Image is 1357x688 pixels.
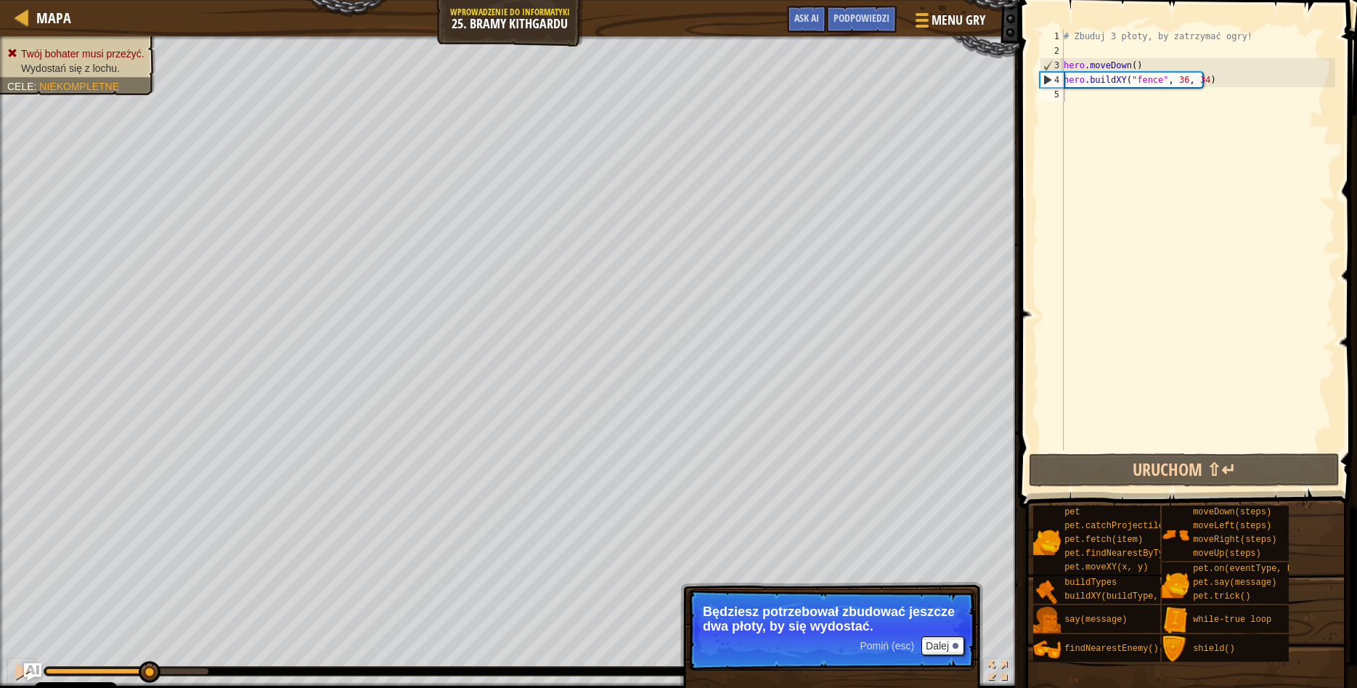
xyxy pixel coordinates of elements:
span: pet.catchProjectile(arrow) [1064,521,1200,531]
span: Podpowiedzi [834,11,889,25]
span: moveUp(steps) [1193,549,1261,559]
li: Twój bohater musi przeżyć. [7,46,144,61]
button: Ctrl + P: Pause [7,658,36,688]
div: 1 [1040,29,1064,44]
span: Cele [7,81,34,92]
span: pet.moveXY(x, y) [1064,562,1148,572]
button: Dalej [921,636,964,655]
span: buildXY(buildType, x, y) [1064,591,1190,602]
span: pet.fetch(item) [1064,535,1143,545]
span: moveDown(steps) [1193,507,1271,517]
span: Mapa [36,8,71,28]
span: Twój bohater musi przeżyć. [21,48,144,60]
span: findNearestEnemy() [1064,644,1159,654]
img: portrait.png [1033,578,1061,605]
span: Menu gry [932,11,985,30]
span: buildTypes [1064,578,1117,588]
img: portrait.png [1162,571,1189,599]
span: pet.findNearestByType(type) [1064,549,1205,559]
img: portrait.png [1033,607,1061,634]
span: Wydostań się z lochu. [21,62,120,74]
li: Wydostań się z lochu. [7,61,144,76]
button: Ask AI [787,6,826,33]
span: pet.on(eventType, handler) [1193,564,1329,574]
span: : [34,81,40,92]
span: say(message) [1064,615,1127,625]
div: 3 [1040,58,1064,73]
span: pet.trick() [1193,591,1250,602]
span: while-true loop [1193,615,1271,625]
span: shield() [1193,644,1235,654]
span: pet.say(message) [1193,578,1276,588]
button: Menu gry [904,6,994,40]
span: pet [1064,507,1080,517]
img: portrait.png [1033,636,1061,663]
button: Uruchom ⇧↵ [1029,453,1340,487]
span: moveRight(steps) [1193,535,1276,545]
div: 4 [1040,73,1064,87]
img: portrait.png [1033,528,1061,556]
div: 5 [1040,87,1064,102]
span: Niekompletne [39,81,119,92]
img: portrait.png [1162,521,1189,549]
a: Mapa [29,8,71,28]
button: Toggle fullscreen [983,658,1012,688]
img: portrait.png [1162,607,1189,634]
div: 2 [1040,44,1064,58]
span: moveLeft(steps) [1193,521,1271,531]
button: Ask AI [24,663,41,681]
p: Będziesz potrzebował zbudować jeszcze dwa płoty, by się wydostać. [703,604,961,634]
span: Ask AI [794,11,819,25]
span: Pomiń (esc) [860,640,914,652]
img: portrait.png [1162,636,1189,663]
